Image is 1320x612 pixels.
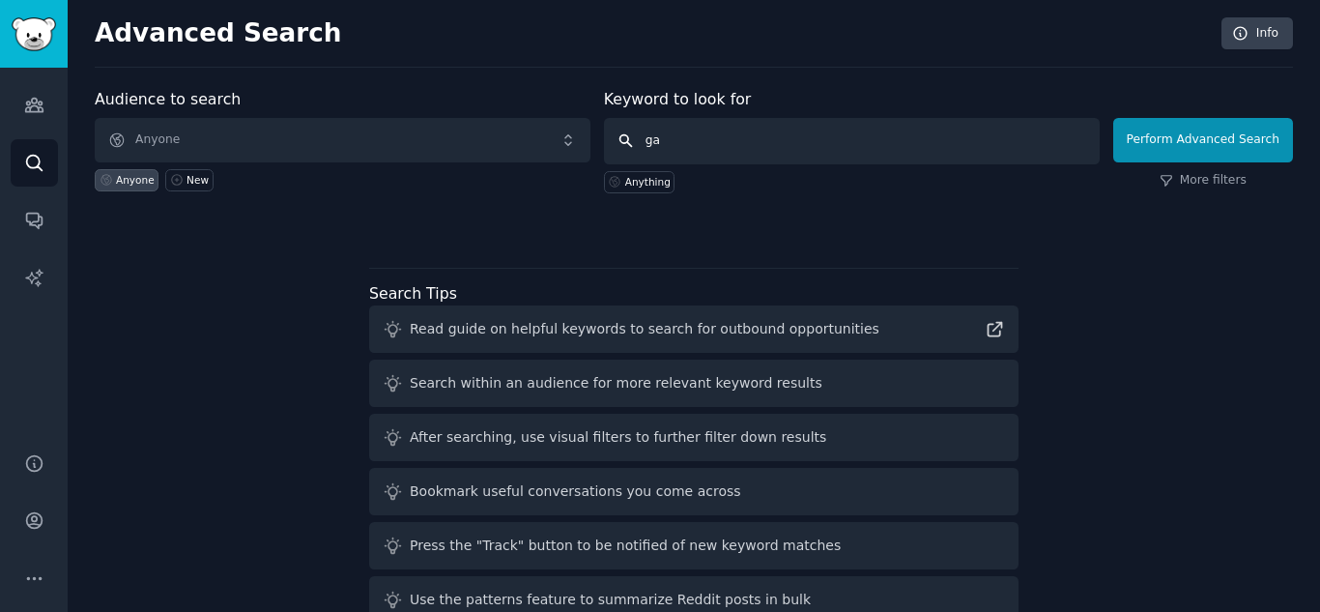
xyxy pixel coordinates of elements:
label: Audience to search [95,90,241,108]
div: Search within an audience for more relevant keyword results [410,373,822,393]
button: Perform Advanced Search [1113,118,1293,162]
h2: Advanced Search [95,18,1211,49]
input: Any keyword [604,118,1100,164]
button: Anyone [95,118,590,162]
div: Bookmark useful conversations you come across [410,481,741,502]
div: Anyone [116,173,155,187]
div: After searching, use visual filters to further filter down results [410,427,826,448]
div: Read guide on helpful keywords to search for outbound opportunities [410,319,879,339]
a: More filters [1160,172,1247,189]
label: Search Tips [369,284,457,303]
div: Press the "Track" button to be notified of new keyword matches [410,536,841,556]
a: Info [1221,17,1293,50]
img: GummySearch logo [12,17,56,51]
label: Keyword to look for [604,90,752,108]
div: Anything [625,175,671,189]
div: New [187,173,209,187]
a: New [165,169,213,191]
div: Use the patterns feature to summarize Reddit posts in bulk [410,590,811,610]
